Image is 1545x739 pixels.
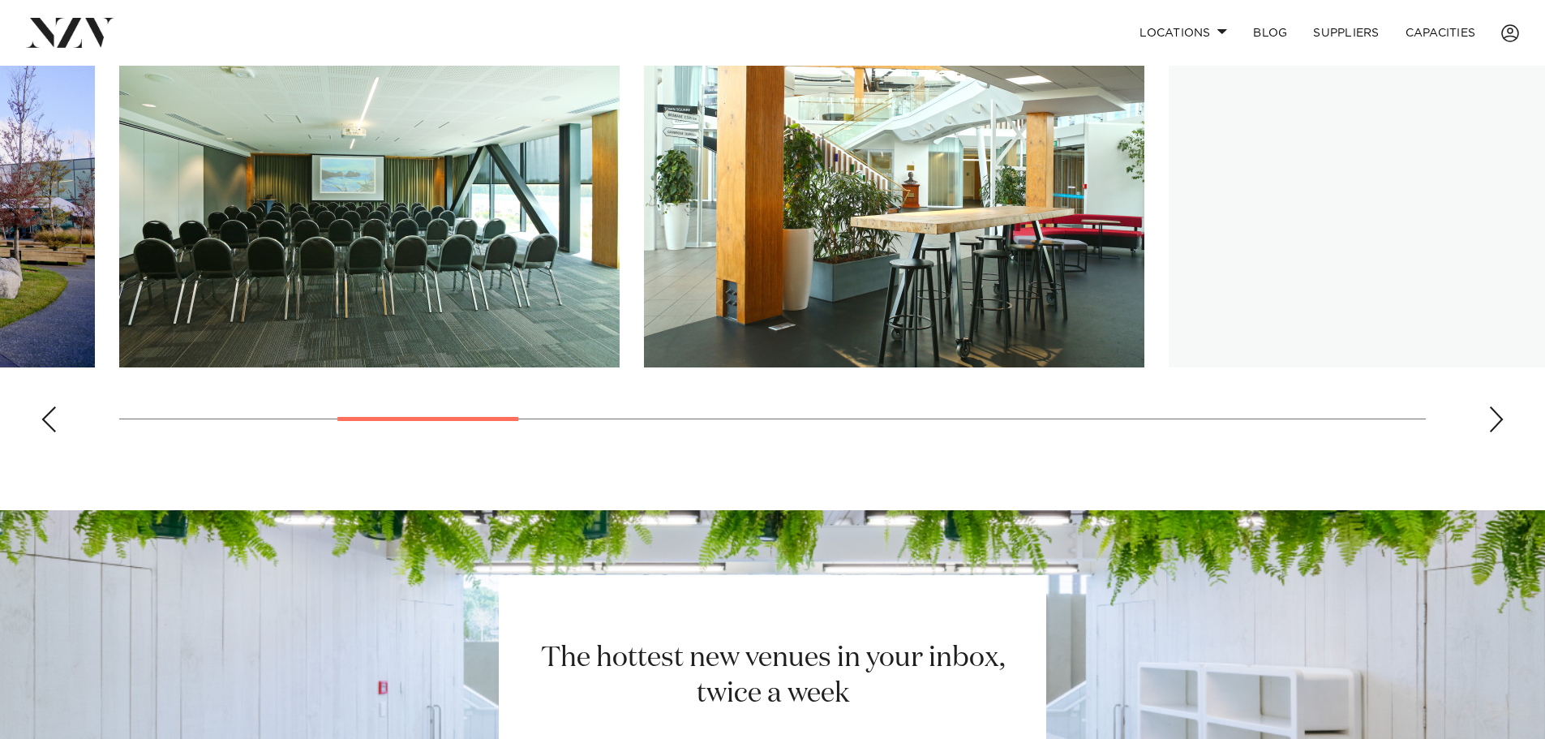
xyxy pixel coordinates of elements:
[521,640,1024,713] h2: The hottest new venues in your inbox, twice a week
[1300,15,1392,50] a: SUPPLIERS
[1240,15,1300,50] a: BLOG
[1127,15,1240,50] a: Locations
[26,18,114,47] img: nzv-logo.png
[1393,15,1489,50] a: Capacities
